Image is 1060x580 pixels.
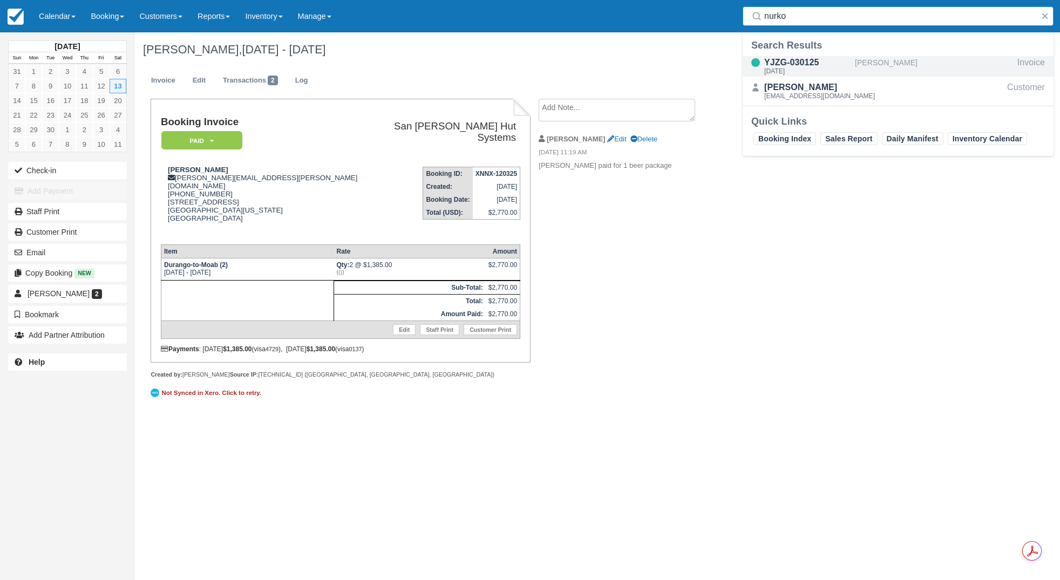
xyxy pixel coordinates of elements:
[539,148,721,160] em: [DATE] 11:19 AM
[630,135,657,143] a: Delete
[486,308,520,321] td: $2,770.00
[110,137,126,152] a: 11
[751,115,1045,128] div: Quick Links
[59,108,76,122] a: 24
[307,345,335,353] strong: $1,385.00
[185,70,214,91] a: Edit
[42,137,59,152] a: 7
[76,64,93,79] a: 4
[9,64,25,79] a: 31
[151,371,182,378] strong: Created by:
[76,108,93,122] a: 25
[334,308,485,321] th: Amount Paid:
[59,122,76,137] a: 1
[161,166,370,236] div: [PERSON_NAME][EMAIL_ADDRESS][PERSON_NAME][DOMAIN_NAME] [PHONE_NUMBER] [STREET_ADDRESS] [GEOGRAPHI...
[59,64,76,79] a: 3
[42,64,59,79] a: 2
[743,81,1054,101] a: [PERSON_NAME][EMAIL_ADDRESS][DOMAIN_NAME]Customer
[161,244,334,258] th: Item
[8,162,127,179] button: Check-in
[59,79,76,93] a: 10
[93,79,110,93] a: 12
[334,258,485,280] td: 2 @ $1,385.00
[8,182,127,200] button: Add Payment
[9,108,25,122] a: 21
[92,289,102,299] span: 2
[42,52,59,64] th: Tue
[29,358,45,366] b: Help
[42,108,59,122] a: 23
[161,258,334,280] td: [DATE] - [DATE]
[336,269,483,275] em: (())
[74,269,94,278] span: New
[751,39,1045,52] div: Search Results
[110,93,126,108] a: 20
[764,6,1036,26] input: Search ( / )
[25,108,42,122] a: 22
[161,131,239,151] a: Paid
[486,294,520,308] td: $2,770.00
[393,324,416,335] a: Edit
[882,132,943,145] a: Daily Manifest
[151,387,264,399] a: Not Synced in Xero. Click to retry.
[93,137,110,152] a: 10
[547,135,606,143] strong: [PERSON_NAME]
[334,294,485,308] th: Total:
[161,345,520,353] div: : [DATE] (visa ), [DATE] (visa )
[8,285,127,302] a: [PERSON_NAME] 2
[374,121,516,143] h2: San [PERSON_NAME] Hut Systems
[539,161,721,171] p: [PERSON_NAME] paid for 1 beer package
[948,132,1027,145] a: Inventory Calendar
[151,371,530,379] div: [PERSON_NAME] [TECHNICAL_ID] ([GEOGRAPHIC_DATA], [GEOGRAPHIC_DATA], [GEOGRAPHIC_DATA])
[161,345,199,353] strong: Payments
[764,56,851,69] div: YJZG-030125
[25,137,42,152] a: 6
[28,289,90,298] span: [PERSON_NAME]
[764,93,875,99] div: [EMAIL_ADDRESS][DOMAIN_NAME]
[161,117,370,128] h1: Booking Invoice
[334,281,485,294] th: Sub-Total:
[76,79,93,93] a: 11
[9,122,25,137] a: 28
[25,52,42,64] th: Mon
[8,326,127,344] button: Add Partner Attribution
[753,132,816,145] a: Booking Index
[42,93,59,108] a: 16
[475,170,517,178] strong: XNNX-120325
[336,261,349,269] strong: Qty
[8,306,127,323] button: Bookmark
[25,79,42,93] a: 8
[473,180,520,193] td: [DATE]
[164,261,228,269] strong: Durango-to-Moab (2)
[423,180,473,193] th: Created:
[230,371,259,378] strong: Source IP:
[110,108,126,122] a: 27
[8,244,127,261] button: Email
[349,346,362,352] small: 0137
[93,122,110,137] a: 3
[764,81,875,94] div: [PERSON_NAME]
[25,93,42,108] a: 15
[242,43,325,56] span: [DATE] - [DATE]
[76,93,93,108] a: 18
[464,324,517,335] a: Customer Print
[473,206,520,220] td: $2,770.00
[76,122,93,137] a: 2
[9,79,25,93] a: 7
[423,167,473,181] th: Booking ID:
[8,9,24,25] img: checkfront-main-nav-mini-logo.png
[764,68,851,74] div: [DATE]
[266,346,278,352] small: 4729
[215,70,286,91] a: Transactions2
[9,137,25,152] a: 5
[25,64,42,79] a: 1
[110,79,126,93] a: 13
[143,43,922,56] h1: [PERSON_NAME],
[143,70,184,91] a: Invoice
[287,70,316,91] a: Log
[9,93,25,108] a: 14
[55,42,80,51] strong: [DATE]
[486,281,520,294] td: $2,770.00
[820,132,877,145] a: Sales Report
[110,64,126,79] a: 6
